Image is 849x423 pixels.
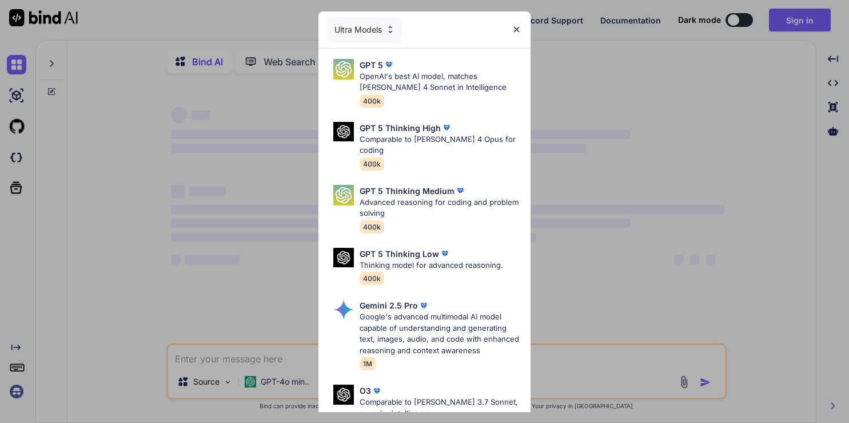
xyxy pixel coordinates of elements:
p: GPT 5 Thinking High [360,122,441,134]
span: 400k [360,220,384,234]
span: 400k [360,272,384,285]
p: Gemini 2.5 Pro [360,299,418,311]
img: premium [383,59,394,70]
img: Pick Models [333,248,354,268]
p: Thinking model for advanced reasoning. [360,260,503,271]
img: Pick Models [333,122,354,142]
img: Pick Models [385,25,395,34]
img: close [512,25,521,34]
span: 400k [360,157,384,171]
img: Pick Models [333,385,354,405]
img: Pick Models [333,299,354,320]
p: Advanced reasoning for coding and problem solving [360,197,521,219]
p: GPT 5 Thinking Medium [360,185,455,197]
img: premium [455,185,466,196]
img: premium [441,122,452,133]
p: Comparable to [PERSON_NAME] 4 Opus for coding [360,134,521,156]
span: 1M [360,357,376,370]
img: premium [371,385,382,397]
p: Google's advanced multimodal AI model capable of understanding and generating text, images, audio... [360,311,521,356]
div: Ultra Models [328,17,402,42]
span: 400k [360,94,384,108]
p: OpenAI's best AI model, matches [PERSON_NAME] 4 Sonnet in Intelligence [360,71,521,93]
img: Pick Models [333,59,354,80]
p: Comparable to [PERSON_NAME] 3.7 Sonnet, superior intelligence [360,397,521,419]
p: GPT 5 [360,59,383,71]
img: premium [439,248,451,259]
img: Pick Models [333,185,354,205]
img: premium [418,300,429,311]
p: O3 [360,385,371,397]
p: GPT 5 Thinking Low [360,248,439,260]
